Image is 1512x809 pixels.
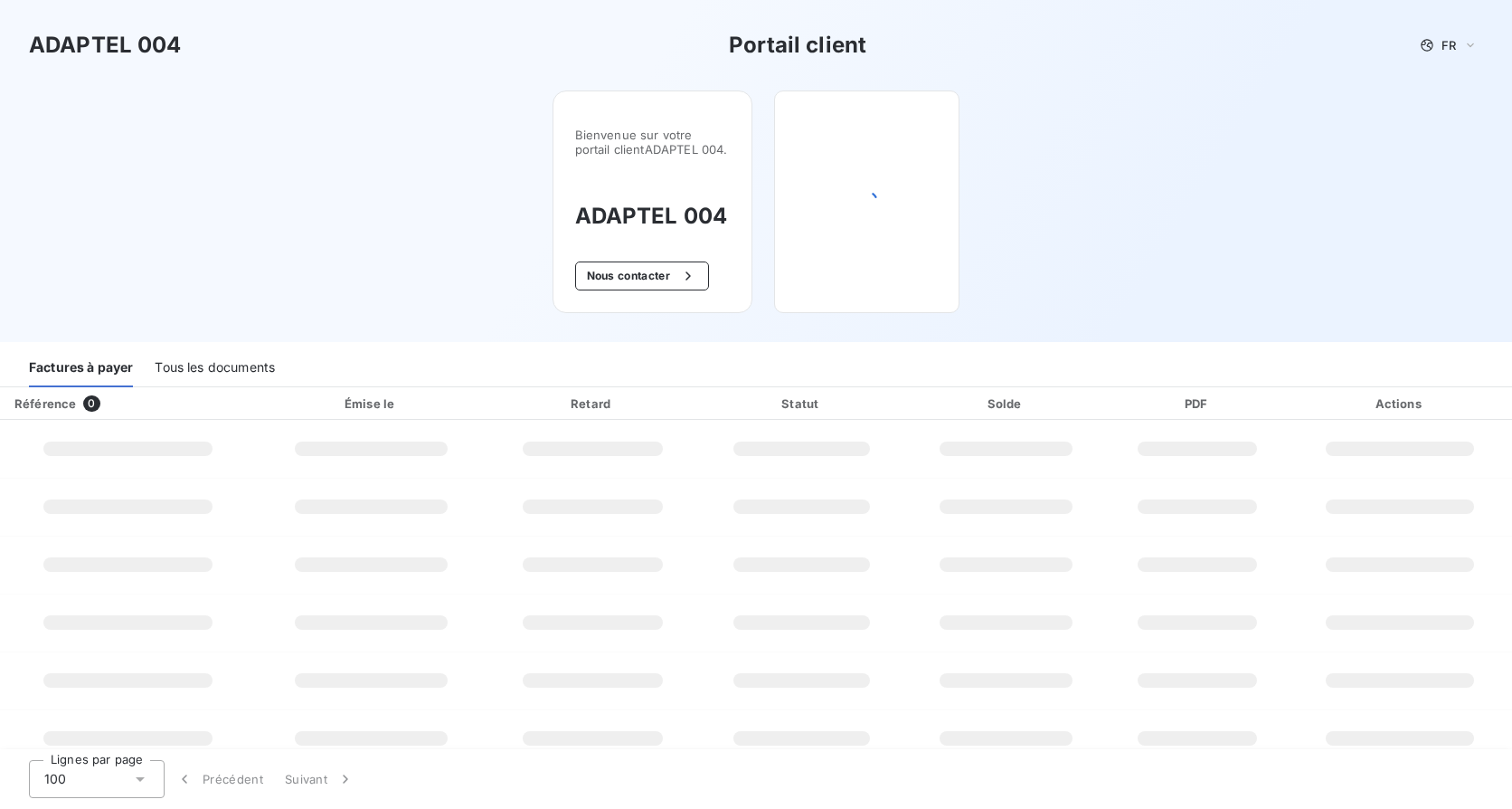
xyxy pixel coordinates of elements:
span: Bienvenue sur votre portail client ADAPTEL 004 . [575,128,730,157]
div: Factures à payer [29,349,133,387]
span: FR [1441,38,1456,52]
button: Suivant [274,760,365,798]
span: 100 [44,770,66,788]
div: Actions [1292,395,1508,413]
button: Nous contacter [575,262,709,290]
h3: ADAPTEL 004 [575,200,730,233]
div: Référence [14,396,76,411]
div: Émise le [260,395,483,413]
div: PDF [1110,395,1284,413]
div: Solde [909,395,1103,413]
button: Précédent [165,760,274,798]
div: Retard [490,395,695,413]
span: 0 [83,395,99,412]
div: Tous les documents [155,349,275,387]
div: Statut [702,395,902,413]
h3: Portail client [729,29,866,62]
h3: ADAPTEL 004 [29,29,182,62]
